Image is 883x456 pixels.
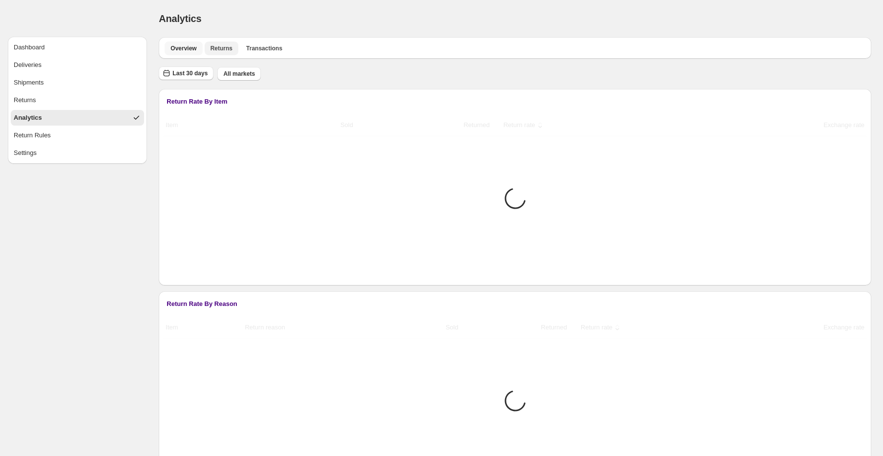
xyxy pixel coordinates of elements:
div: Shipments [14,78,43,87]
button: All markets [217,67,261,81]
span: All markets [223,70,255,78]
span: Last 30 days [172,69,208,77]
span: Overview [170,44,196,52]
div: Deliveries [14,60,42,70]
div: Return Rules [14,130,51,140]
button: Settings [11,145,144,161]
div: Returns [14,95,36,105]
div: Dashboard [14,43,45,52]
button: Return Rules [11,128,144,143]
button: Dashboard [11,40,144,55]
span: Analytics [159,13,201,24]
button: Deliveries [11,57,144,73]
div: Analytics [14,113,42,123]
button: Returns [11,92,144,108]
h3: Return Rate By Item [167,97,863,107]
button: Shipments [11,75,144,90]
button: Last 30 days [159,66,213,80]
div: Settings [14,148,37,158]
span: Transactions [246,44,282,52]
h3: Return Rate By Reason [167,299,863,309]
span: Returns [210,44,232,52]
button: Analytics [11,110,144,126]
